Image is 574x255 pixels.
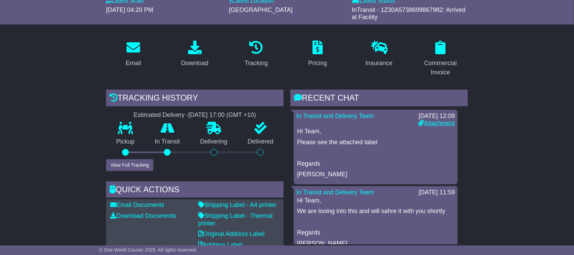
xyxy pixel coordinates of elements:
a: Email Documents [110,201,164,208]
div: [DATE] 11:59 [419,189,455,196]
div: Commercial Invoice [418,59,463,77]
a: Pricing [304,38,332,70]
p: Please see the attached label [297,139,454,146]
a: Attachment [419,120,455,126]
div: Estimated Delivery - [106,111,284,119]
a: Download [177,38,213,70]
a: Shipping Label - Thermal printer [198,212,273,227]
p: Regards [297,229,454,237]
a: Download Documents [110,212,176,219]
a: Email [121,38,146,70]
a: In Transit and Delivery Team [297,189,374,196]
a: Address Label [198,241,242,248]
p: Hi Team, [297,128,454,135]
div: [DATE] 12:09 [419,112,455,120]
a: Insurance [361,38,397,70]
div: Download [181,59,208,68]
a: In Transit and Delivery Team [297,112,374,119]
div: Insurance [366,59,392,68]
a: Shipping Label - A4 printer [198,201,276,208]
span: © One World Courier 2025. All rights reserved. [99,247,197,253]
div: Quick Actions [106,181,284,200]
a: Commercial Invoice [413,38,468,79]
p: Delivered [238,138,284,146]
p: Pickup [106,138,145,146]
div: Email [126,59,141,68]
p: [PERSON_NAME] [297,171,454,178]
div: Pricing [308,59,327,68]
span: [DATE] 04:20 PM [106,6,153,13]
p: Hi Team, [297,197,454,205]
p: In Transit [145,138,190,146]
div: Tracking history [106,90,284,108]
div: [DATE] 17:00 (GMT +10) [188,111,256,119]
a: Tracking [240,38,272,70]
p: Delivering [190,138,238,146]
span: InTransit - 1Z30A5738699867982: Arrived at Facility [352,6,466,21]
p: [PERSON_NAME] [297,240,454,247]
p: We are looing into this and will sahre it with you shortly [297,208,454,215]
span: [GEOGRAPHIC_DATA] [229,6,292,13]
div: Tracking [245,59,268,68]
button: View Full Tracking [106,159,153,171]
a: Original Address Label [198,230,265,237]
p: Regards [297,160,454,168]
div: RECENT CHAT [290,90,468,108]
